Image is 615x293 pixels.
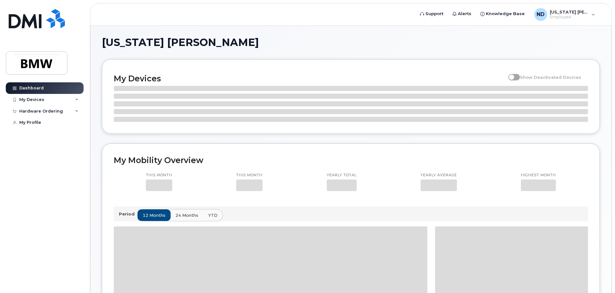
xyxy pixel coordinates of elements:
p: Period [119,211,137,217]
p: Yearly average [421,173,457,178]
span: 24 months [175,212,198,218]
span: Show Deactivated Devices [520,75,581,80]
p: This month [146,173,172,178]
span: YTD [208,212,218,218]
span: [US_STATE] [PERSON_NAME] [102,38,259,47]
h2: My Devices [114,74,505,83]
h2: My Mobility Overview [114,155,588,165]
p: Yearly total [327,173,357,178]
input: Show Deactivated Devices [508,71,513,76]
p: This month [236,173,263,178]
p: Highest month [521,173,556,178]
